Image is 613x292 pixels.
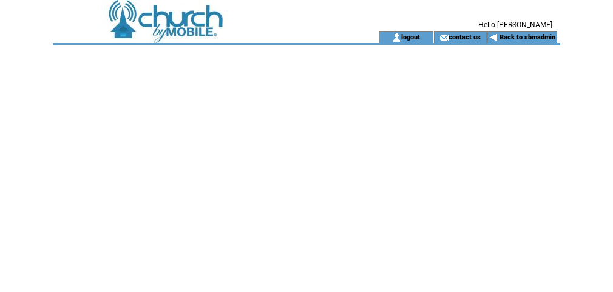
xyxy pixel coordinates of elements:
img: contact_us_icon.gif [439,33,449,42]
a: logout [401,33,420,41]
img: account_icon.gif [392,33,401,42]
img: backArrow.gif [489,33,498,42]
a: Back to sbmadmin [500,33,555,41]
a: contact us [449,33,481,41]
span: Hello [PERSON_NAME] [478,21,552,29]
